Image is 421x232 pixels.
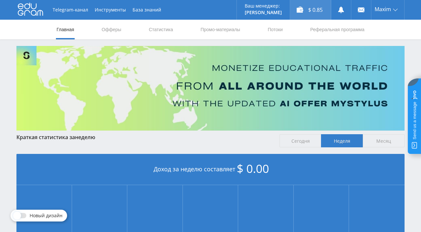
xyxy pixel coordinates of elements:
span: неделю [75,134,95,141]
a: Реферальная программа [310,20,365,39]
a: Офферы [101,20,122,39]
a: Потоки [267,20,284,39]
span: Maxim [375,7,391,12]
div: Краткая статистика за [16,134,273,140]
span: $ 0.00 [237,161,269,176]
span: Месяц [363,134,405,147]
img: Banner [16,46,405,131]
a: Главная [56,20,75,39]
div: Доход за неделю составляет [16,154,405,185]
a: Промо-материалы [200,20,241,39]
span: Сегодня [280,134,321,147]
span: Новый дизайн [30,213,62,218]
p: Ваш менеджер: [245,3,282,9]
span: Неделя [321,134,363,147]
a: Статистика [148,20,174,39]
p: [PERSON_NAME] [245,10,282,15]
